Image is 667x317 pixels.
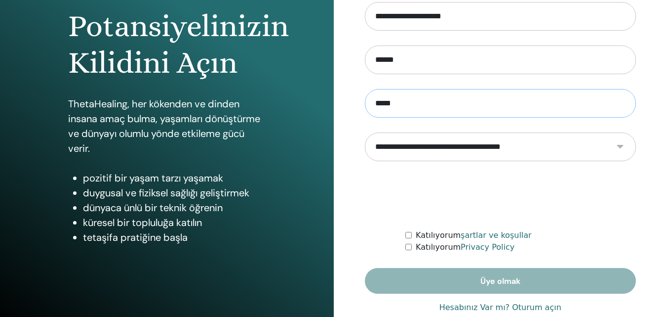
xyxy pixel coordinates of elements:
label: Katılıyorum [416,241,514,253]
a: Privacy Policy [461,242,514,252]
li: duygusal ve fiziksel sağlığı geliştirmek [83,185,266,200]
iframe: reCAPTCHA [425,176,575,215]
a: Hesabınız Var mı? Oturum açın [439,302,561,314]
a: şartlar ve koşullar [461,230,532,240]
li: pozitif bir yaşam tarzı yaşamak [83,171,266,185]
li: dünyaca ünlü bir teknik öğrenin [83,200,266,215]
label: Katılıyorum [416,229,532,241]
p: ThetaHealing, her kökenden ve dinden insana amaç bulma, yaşamları dönüştürme ve dünyayı olumlu yö... [68,96,266,156]
li: küresel bir topluluğa katılın [83,215,266,230]
li: tetaşifa pratiğine başla [83,230,266,245]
